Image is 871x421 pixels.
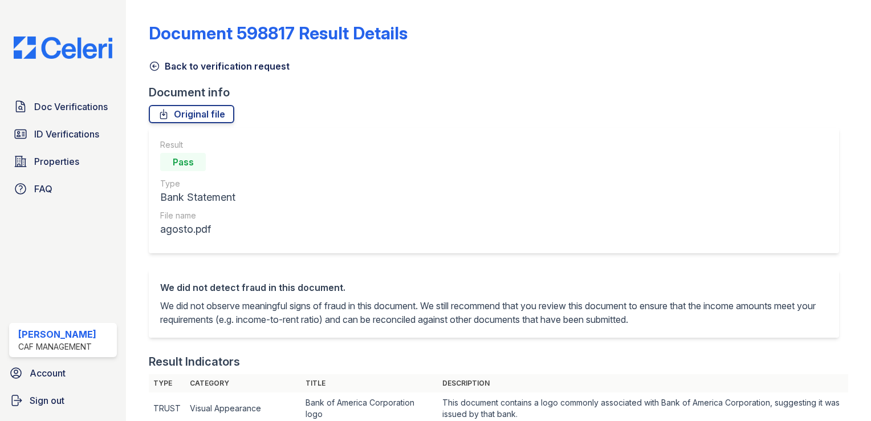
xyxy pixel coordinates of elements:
a: Doc Verifications [9,95,117,118]
div: Result [160,139,235,151]
span: Properties [34,155,79,168]
th: Title [301,374,438,392]
a: Account [5,362,121,384]
div: Result Indicators [149,354,240,370]
div: agosto.pdf [160,221,235,237]
div: [PERSON_NAME] [18,327,96,341]
th: Category [185,374,300,392]
a: ID Verifications [9,123,117,145]
span: Sign out [30,394,64,407]
div: Type [160,178,235,189]
div: Bank Statement [160,189,235,205]
a: FAQ [9,177,117,200]
a: Document 598817 Result Details [149,23,408,43]
div: We did not detect fraud in this document. [160,281,828,294]
div: Pass [160,153,206,171]
span: Doc Verifications [34,100,108,114]
span: FAQ [34,182,52,196]
th: Description [438,374,848,392]
div: File name [160,210,235,221]
p: We did not observe meaningful signs of fraud in this document. We still recommend that you review... [160,299,828,326]
a: Properties [9,150,117,173]
a: Sign out [5,389,121,412]
a: Original file [149,105,234,123]
div: Document info [149,84,848,100]
div: CAF Management [18,341,96,353]
th: Type [149,374,185,392]
span: ID Verifications [34,127,99,141]
span: Account [30,366,66,380]
img: CE_Logo_Blue-a8612792a0a2168367f1c8372b55b34899dd931a85d93a1a3d3e32e68fde9ad4.png [5,37,121,59]
a: Back to verification request [149,59,290,73]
